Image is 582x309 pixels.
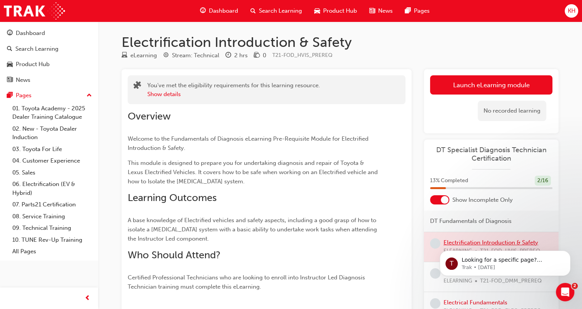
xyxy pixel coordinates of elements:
iframe: Intercom live chat [556,283,574,301]
h1: Electrification Introduction & Safety [122,34,559,51]
div: Search Learning [15,45,58,53]
span: learningResourceType_ELEARNING-icon [122,52,127,59]
span: 13 % Completed [430,176,468,185]
a: news-iconNews [363,3,399,19]
span: clock-icon [225,52,231,59]
span: car-icon [7,61,13,68]
a: 04. Customer Experience [9,155,95,167]
span: Certified Professional Technicians who are looking to enroll into Instructor Led Diagnosis Techni... [128,274,367,290]
a: car-iconProduct Hub [308,3,363,19]
img: Trak [4,2,65,20]
span: prev-icon [85,294,90,303]
div: Stream [163,51,219,60]
span: money-icon [254,52,260,59]
button: Pages [3,88,95,103]
span: news-icon [369,6,375,16]
div: 2 / 16 [535,176,551,186]
iframe: Intercom notifications message [428,234,582,288]
div: 2 hrs [234,51,248,60]
span: A base knowledge of Electrified vehicles and safety aspects, including a good grasp of how to iso... [128,217,379,242]
span: This module is designed to prepare you for undertaking diagnosis and repair of Toyota & Lexus Ele... [128,159,379,185]
span: Search Learning [259,7,302,15]
span: learningRecordVerb_NONE-icon [430,298,440,309]
div: News [16,76,30,85]
span: Learning resource code [272,52,332,58]
div: Duration [225,51,248,60]
a: Dashboard [3,26,95,40]
span: search-icon [250,6,256,16]
span: 2 [572,283,578,289]
button: KH [565,4,578,18]
a: 03. Toyota For Life [9,143,95,155]
a: 07. Parts21 Certification [9,199,95,211]
div: No recorded learning [478,101,546,121]
span: guage-icon [200,6,206,16]
span: pages-icon [7,92,13,99]
span: News [378,7,393,15]
span: guage-icon [7,30,13,37]
a: Launch eLearning module [430,75,552,95]
span: Pages [414,7,430,15]
span: Product Hub [323,7,357,15]
span: KH [567,7,575,15]
a: search-iconSearch Learning [244,3,308,19]
div: Pages [16,91,32,100]
span: target-icon [163,52,169,59]
a: Product Hub [3,57,95,71]
a: 01. Toyota Academy - 2025 Dealer Training Catalogue [9,103,95,123]
div: Product Hub [16,60,50,69]
div: 0 [263,51,266,60]
span: car-icon [314,6,320,16]
a: News [3,73,95,87]
a: pages-iconPages [399,3,436,19]
span: puzzle-icon [133,82,141,91]
a: Search Learning [3,42,95,56]
span: Learning Outcomes [128,192,217,204]
button: Show details [147,90,181,99]
a: Electrical Fundamentals [444,299,507,306]
span: news-icon [7,77,13,84]
a: guage-iconDashboard [194,3,244,19]
span: pages-icon [405,6,411,16]
div: eLearning [130,51,157,60]
div: Stream: Technical [172,51,219,60]
span: Dashboard [209,7,238,15]
button: DashboardSearch LearningProduct HubNews [3,25,95,88]
a: 10. TUNE Rev-Up Training [9,234,95,246]
span: Welcome to the Fundamentals of Diagnosis eLearning Pre-Requisite Module for Electrified Introduct... [128,135,370,151]
span: DT Fundamentals of Diagnosis [430,217,512,226]
a: DT Specialist Diagnosis Technician Certification [430,146,552,163]
a: All Pages [9,246,95,257]
span: search-icon [7,46,12,53]
a: 08. Service Training [9,211,95,223]
a: 05. Sales [9,167,95,179]
div: Dashboard [16,29,45,38]
span: Show Incomplete Only [452,196,513,204]
a: 06. Electrification (EV & Hybrid) [9,178,95,199]
span: Who Should Attend? [128,249,220,261]
a: 02. New - Toyota Dealer Induction [9,123,95,143]
div: You've met the eligibility requirements for this learning resource. [147,81,320,98]
a: 09. Technical Training [9,222,95,234]
div: Price [254,51,266,60]
span: up-icon [87,91,92,101]
span: Overview [128,110,171,122]
div: Type [122,51,157,60]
